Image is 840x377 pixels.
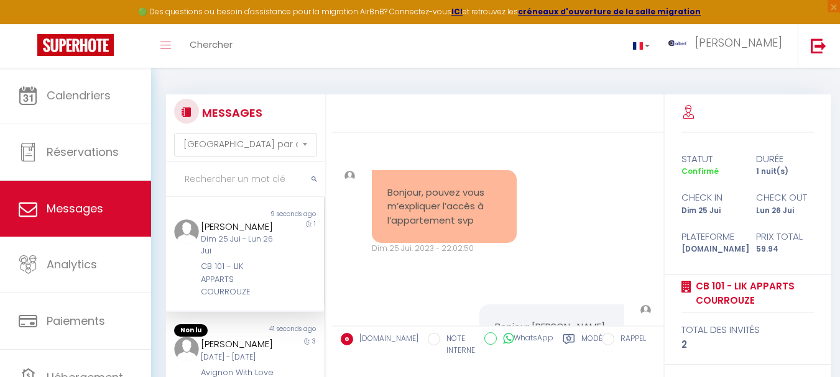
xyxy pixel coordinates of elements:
div: 9 seconds ago [245,209,324,219]
div: 41 seconds ago [245,324,324,337]
img: ... [174,337,199,361]
input: Rechercher un mot clé [166,162,325,197]
label: Modèles [581,333,614,358]
div: 1 nuit(s) [747,166,822,178]
div: statut [673,152,747,166]
span: Calendriers [47,88,111,103]
span: Chercher [190,38,233,51]
div: total des invités [681,322,815,337]
pre: Bonjour, pouvez vous m’expliquer l’accès à l’appartement svp [387,186,501,228]
img: logout [811,38,826,53]
div: [PERSON_NAME] [201,337,277,352]
span: Confirmé [681,166,719,176]
p: Bonjour [PERSON_NAME] [PERSON_NAME], [495,320,609,348]
span: Réservations [47,144,119,160]
span: Paiements [47,313,105,329]
span: 3 [312,337,316,346]
a: CB 101 - LIK APPARTS COURROUZE [691,279,815,308]
span: Non lu [174,324,208,337]
label: WhatsApp [497,332,553,346]
span: 1 [314,219,316,229]
div: durée [747,152,822,166]
label: RAPPEL [614,333,646,347]
a: ICI [451,6,463,17]
div: Dim 25 Jui. 2023 - 22:02:50 [372,243,517,255]
div: CB 101 - LIK APPARTS COURROUZE [201,260,277,298]
span: [PERSON_NAME] [695,35,782,50]
img: ... [174,219,199,244]
img: ... [668,40,687,46]
div: Prix total [747,229,822,244]
div: 2 [681,337,815,352]
div: 59.94 [747,243,822,255]
div: [PERSON_NAME] [201,219,277,234]
div: Plateforme [673,229,747,244]
div: Dim 25 Jui - Lun 26 Jui [201,234,277,257]
img: ... [344,171,355,181]
div: [DOMAIN_NAME] [673,243,747,255]
div: [DATE] - [DATE] [201,352,277,363]
img: Super Booking [37,34,114,56]
span: Analytics [47,257,97,272]
a: créneaux d'ouverture de la salle migration [518,6,701,17]
span: Messages [47,201,103,216]
label: NOTE INTERNE [440,333,475,357]
div: Dim 25 Jui [673,205,747,217]
div: check out [747,190,822,205]
label: [DOMAIN_NAME] [353,333,418,347]
div: Lun 26 Jui [747,205,822,217]
h3: MESSAGES [199,99,262,127]
iframe: Chat [787,321,831,368]
a: ... [PERSON_NAME] [659,24,798,68]
div: check in [673,190,747,205]
a: Chercher [180,24,242,68]
img: ... [640,305,651,316]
